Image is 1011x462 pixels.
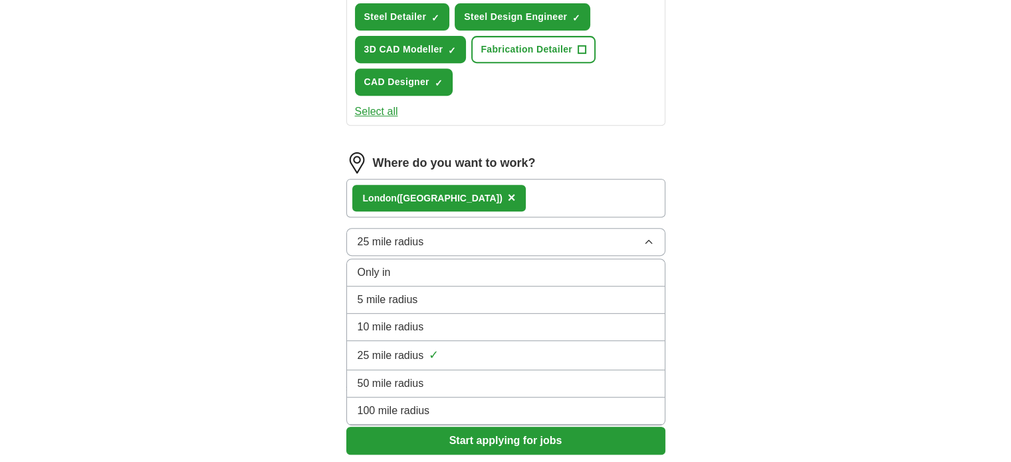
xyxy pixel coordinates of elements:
[364,43,443,57] span: 3D CAD Modeller
[373,154,536,172] label: Where do you want to work?
[429,346,439,364] span: ✓
[358,348,424,364] span: 25 mile radius
[346,152,368,173] img: location.png
[364,10,427,24] span: Steel Detailer
[397,193,503,203] span: ([GEOGRAPHIC_DATA])
[355,36,467,63] button: 3D CAD Modeller✓
[435,78,443,88] span: ✓
[364,75,429,89] span: CAD Designer
[358,376,424,392] span: 50 mile radius
[508,190,516,205] span: ×
[358,234,424,250] span: 25 mile radius
[363,193,380,203] strong: Lon
[471,36,596,63] button: Fabrication Detailer
[358,319,424,335] span: 10 mile radius
[358,403,430,419] span: 100 mile radius
[346,427,665,455] button: Start applying for jobs
[431,13,439,23] span: ✓
[355,68,453,96] button: CAD Designer✓
[481,43,572,57] span: Fabrication Detailer
[448,45,456,56] span: ✓
[355,104,398,120] button: Select all
[363,191,503,205] div: don
[572,13,580,23] span: ✓
[508,188,516,208] button: ×
[464,10,567,24] span: Steel Design Engineer
[355,3,450,31] button: Steel Detailer✓
[346,228,665,256] button: 25 mile radius
[358,265,391,281] span: Only in
[455,3,590,31] button: Steel Design Engineer✓
[358,292,418,308] span: 5 mile radius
